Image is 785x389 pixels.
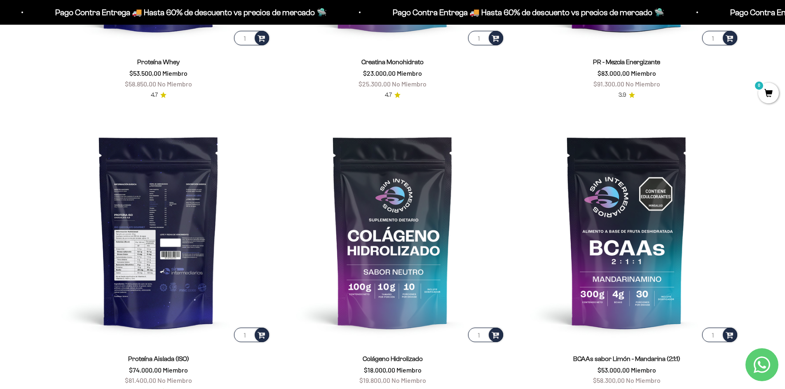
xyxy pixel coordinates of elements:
[359,80,391,88] span: $25.300,00
[361,58,424,65] a: Creatina Monohidrato
[129,69,161,77] span: $53.500,00
[619,91,635,100] a: 3.93.9 de 5.0 estrellas
[52,6,323,19] p: Pago Contra Entrega 🚚 Hasta 60% de descuento vs precios de mercado 🛸
[392,80,426,88] span: No Miembro
[573,355,680,362] a: BCAAs sabor Limón - Mandarina (2:1:1)
[163,366,188,374] span: Miembro
[593,58,660,65] a: PR - Mezcla Energizante
[631,69,656,77] span: Miembro
[157,80,192,88] span: No Miembro
[758,89,779,98] a: 0
[389,6,661,19] p: Pago Contra Entrega 🚚 Hasta 60% de descuento vs precios de mercado 🛸
[391,376,426,384] span: No Miembro
[157,376,192,384] span: No Miembro
[151,91,158,100] span: 4.7
[47,120,271,344] img: Proteína Aislada (ISO)
[593,376,625,384] span: $58.300,00
[626,80,660,88] span: No Miembro
[128,355,189,362] a: Proteína Aislada (ISO)
[385,91,401,100] a: 4.74.7 de 5.0 estrellas
[396,366,422,374] span: Miembro
[151,91,166,100] a: 4.74.7 de 5.0 estrellas
[125,376,156,384] span: $81.400,00
[129,366,162,374] span: $74.000,00
[397,69,422,77] span: Miembro
[385,91,392,100] span: 4.7
[359,376,390,384] span: $19.800,00
[754,81,764,91] mark: 0
[137,58,180,65] a: Proteína Whey
[125,80,156,88] span: $58.850,00
[162,69,187,77] span: Miembro
[364,366,395,374] span: $18.000,00
[598,69,630,77] span: $83.000,00
[619,91,626,100] span: 3.9
[363,355,423,362] a: Colágeno Hidrolizado
[626,376,661,384] span: No Miembro
[363,69,396,77] span: $23.000,00
[631,366,656,374] span: Miembro
[598,366,630,374] span: $53.000,00
[593,80,624,88] span: $91.300,00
